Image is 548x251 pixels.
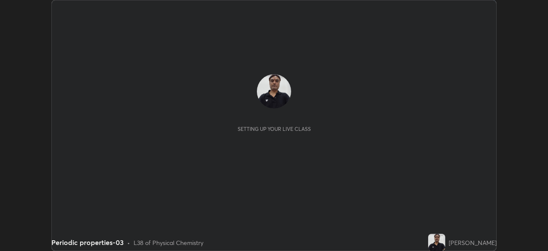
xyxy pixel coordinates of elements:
[51,237,124,248] div: Periodic properties-03
[449,238,497,247] div: [PERSON_NAME]
[428,234,445,251] img: 2746b4ae3dd242b0847139de884b18c5.jpg
[127,238,130,247] div: •
[134,238,203,247] div: L38 of Physical Chemistry
[238,126,311,132] div: Setting up your live class
[257,74,291,109] img: 2746b4ae3dd242b0847139de884b18c5.jpg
